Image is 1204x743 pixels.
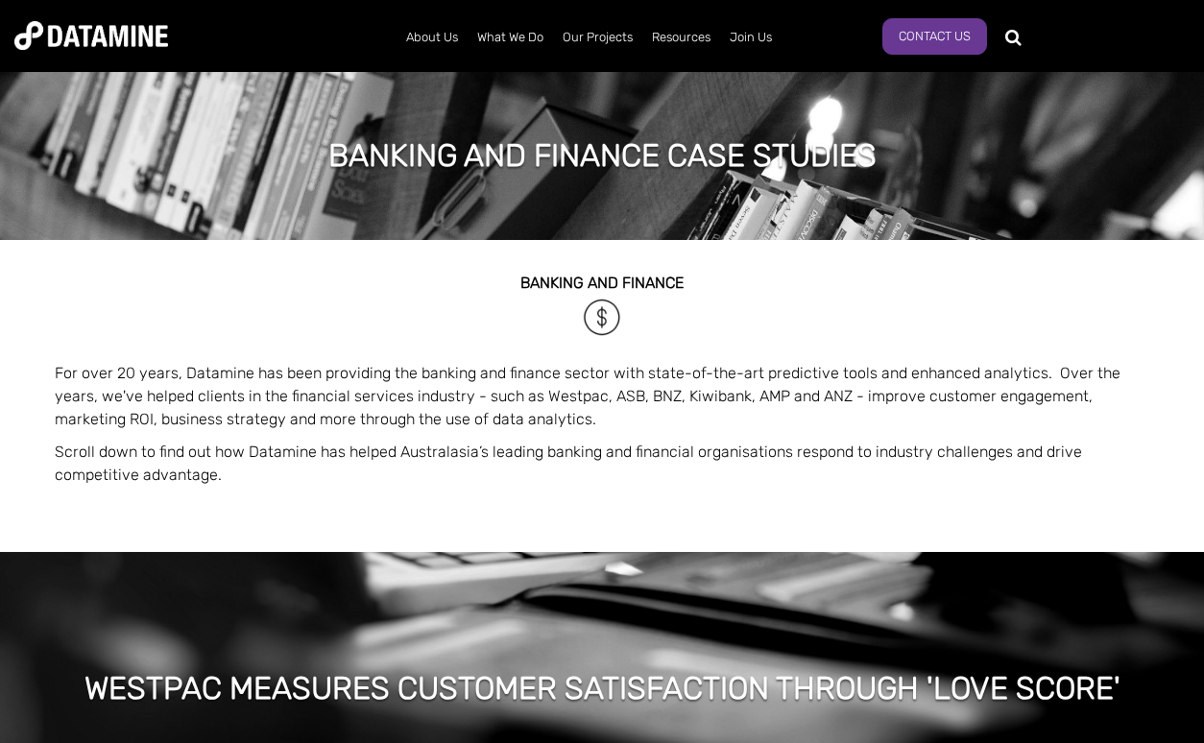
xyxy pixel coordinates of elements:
a: Contact Us [882,18,987,55]
h1: WESTPAC MEASURES CUSTOMER SATISFACTION THROUGH 'LOVE SCORE' [84,667,1120,709]
p: For over 20 years, Datamine has been providing the banking and finance sector with state-of-the-a... [55,362,1149,431]
img: Banking & Financial-1 [581,296,624,339]
a: Join Us [720,12,782,62]
img: Datamine [14,21,168,50]
a: Our Projects [553,12,642,62]
a: Resources [642,12,720,62]
p: Scroll down to find out how Datamine has helped Australasia’s leading banking and financial organ... [55,441,1149,487]
h2: BANKING and FINANCE [55,275,1149,292]
h1: Banking and finance case studies [328,134,877,177]
a: About Us [397,12,468,62]
a: What We Do [468,12,553,62]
